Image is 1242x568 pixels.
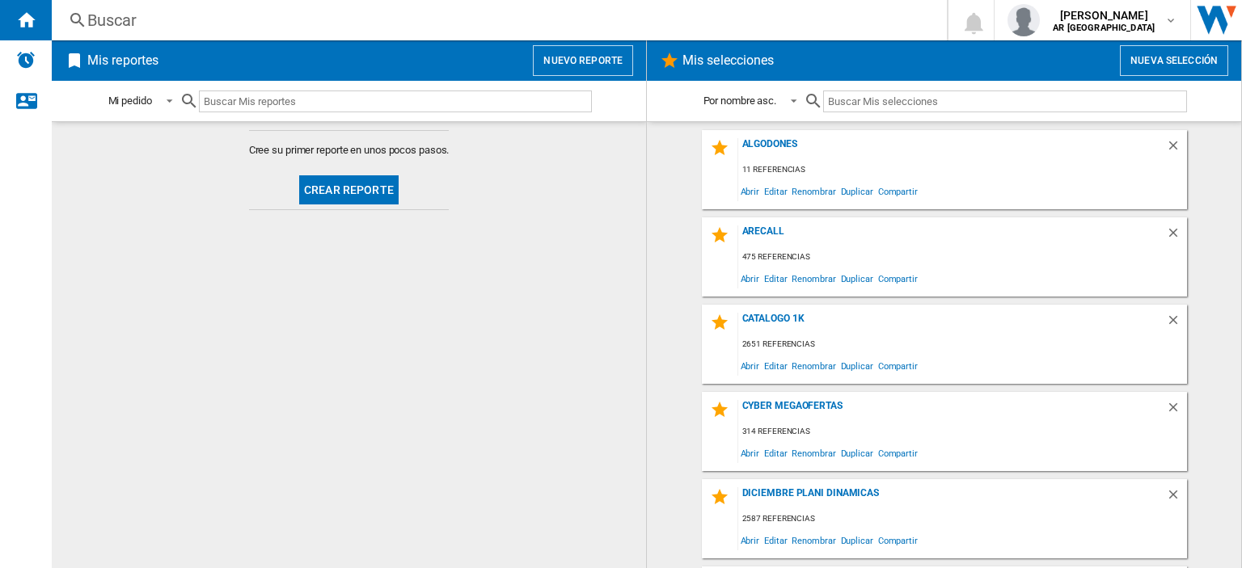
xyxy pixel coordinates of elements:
[839,267,876,289] span: Duplicar
[738,355,763,377] span: Abrir
[533,45,633,76] button: Nuevo reporte
[1053,23,1155,33] b: AR [GEOGRAPHIC_DATA]
[738,334,1187,355] div: 2651 referencias
[1166,487,1187,509] div: Borrar
[1166,138,1187,160] div: Borrar
[876,529,920,551] span: Compartir
[738,442,763,464] span: Abrir
[789,267,838,289] span: Renombrar
[16,50,36,69] img: alerts-logo.svg
[789,180,838,202] span: Renombrar
[789,529,838,551] span: Renombrar
[299,175,399,204] button: Crear reporte
[1166,225,1187,247] div: Borrar
[839,529,876,551] span: Duplicar
[199,90,592,112] input: Buscar Mis reportes
[762,442,789,464] span: Editar
[789,442,838,464] span: Renombrar
[84,45,162,76] h2: Mis reportes
[87,9,905,32] div: Buscar
[789,355,838,377] span: Renombrar
[762,355,789,377] span: Editar
[738,313,1166,334] div: Catalogo 1k
[762,529,789,551] span: Editar
[679,45,778,76] h2: Mis selecciones
[108,95,152,107] div: Mi pedido
[839,355,876,377] span: Duplicar
[1166,400,1187,422] div: Borrar
[738,247,1187,267] div: 475 referencias
[738,267,763,289] span: Abrir
[839,442,876,464] span: Duplicar
[738,225,1166,247] div: aRECALL
[738,160,1187,180] div: 11 referencias
[876,442,920,464] span: Compartir
[738,509,1187,529] div: 2587 referencias
[762,267,789,289] span: Editar
[738,400,1166,422] div: CYBER MEGAOFERTAS
[738,138,1166,160] div: Algodones
[1008,4,1040,36] img: profile.jpg
[823,90,1186,112] input: Buscar Mis selecciones
[738,180,763,202] span: Abrir
[738,529,763,551] span: Abrir
[738,487,1166,509] div: Diciembre plani dinamicas
[1120,45,1228,76] button: Nueva selección
[876,267,920,289] span: Compartir
[249,143,450,158] span: Cree su primer reporte en unos pocos pasos.
[703,95,777,107] div: Por nombre asc.
[738,422,1187,442] div: 314 referencias
[1053,7,1155,23] span: [PERSON_NAME]
[1166,313,1187,334] div: Borrar
[876,355,920,377] span: Compartir
[762,180,789,202] span: Editar
[876,180,920,202] span: Compartir
[839,180,876,202] span: Duplicar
